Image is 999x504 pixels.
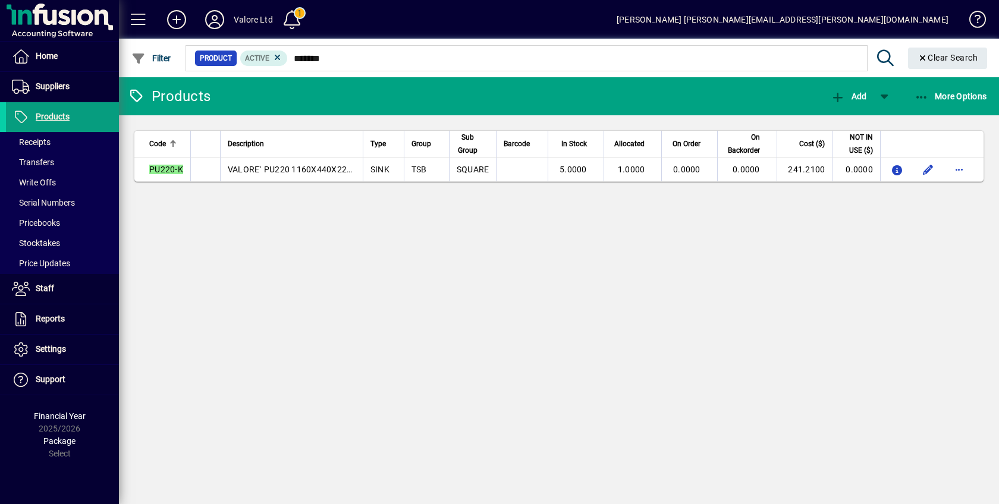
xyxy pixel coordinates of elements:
a: Serial Numbers [6,193,119,213]
a: Transfers [6,152,119,172]
a: Home [6,42,119,71]
span: Staff [36,283,54,293]
span: Stocktakes [12,238,60,248]
span: Write Offs [12,178,56,187]
span: Transfers [12,157,54,167]
span: Add [831,92,866,101]
td: 0.0000 [832,157,880,181]
a: Write Offs [6,172,119,193]
a: Knowledge Base [960,2,984,41]
span: Filter [131,53,171,63]
button: Edit [919,160,938,179]
span: Code [149,137,166,150]
a: Support [6,365,119,395]
span: Package [43,436,76,446]
span: Product [200,52,232,64]
span: Financial Year [34,411,86,421]
span: Price Updates [12,259,70,268]
em: PU220-K [149,165,183,174]
span: Support [36,374,65,384]
button: Add [158,9,196,30]
div: [PERSON_NAME] [PERSON_NAME][EMAIL_ADDRESS][PERSON_NAME][DOMAIN_NAME] [617,10,948,29]
a: Price Updates [6,253,119,273]
a: Reports [6,304,119,334]
span: Home [36,51,58,61]
span: Settings [36,344,66,354]
button: More options [950,160,969,179]
div: Valore Ltd [234,10,273,29]
a: Settings [6,335,119,364]
button: More Options [912,86,990,107]
span: Clear Search [918,53,978,62]
button: Add [828,86,869,107]
span: Products [36,112,70,121]
a: Receipts [6,132,119,152]
a: Staff [6,274,119,304]
div: Products [128,87,211,106]
span: Serial Numbers [12,198,75,207]
span: Suppliers [36,81,70,91]
span: Active [245,54,269,62]
span: Reports [36,314,65,323]
a: Stocktakes [6,233,119,253]
a: Suppliers [6,72,119,102]
span: Pricebooks [12,218,60,228]
a: Pricebooks [6,213,119,233]
span: Receipts [12,137,51,147]
button: Profile [196,9,234,30]
button: Filter [128,48,174,69]
span: More Options [915,92,987,101]
button: Clear [908,48,988,69]
span: NOT IN USE ($) [840,131,873,157]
